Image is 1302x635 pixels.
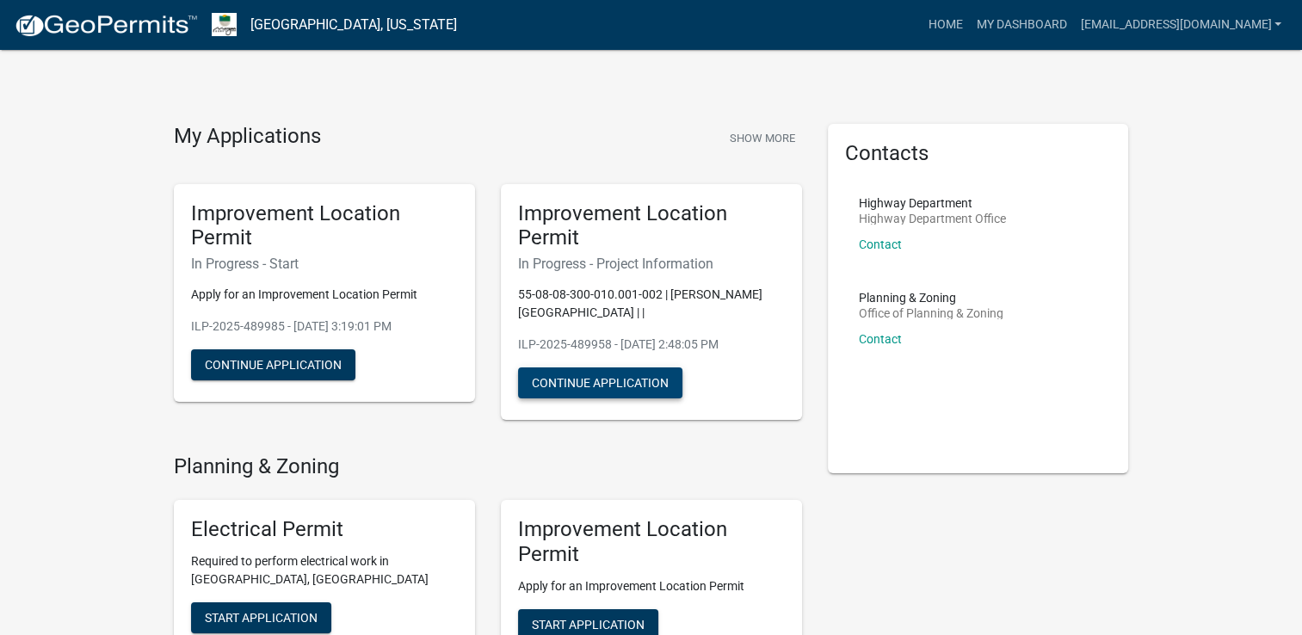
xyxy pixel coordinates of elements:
h4: Planning & Zoning [174,454,802,479]
p: ILP-2025-489985 - [DATE] 3:19:01 PM [191,317,458,336]
h6: In Progress - Start [191,256,458,272]
p: 55-08-08-300-010.001-002 | [PERSON_NAME][GEOGRAPHIC_DATA] | | [518,286,785,322]
p: ILP-2025-489958 - [DATE] 2:48:05 PM [518,336,785,354]
img: Morgan County, Indiana [212,13,237,36]
h6: In Progress - Project Information [518,256,785,272]
h5: Improvement Location Permit [518,517,785,567]
p: Office of Planning & Zoning [859,307,1003,319]
h5: Improvement Location Permit [191,201,458,251]
p: Required to perform electrical work in [GEOGRAPHIC_DATA], [GEOGRAPHIC_DATA] [191,552,458,589]
p: Planning & Zoning [859,292,1003,304]
p: Highway Department [859,197,1006,209]
button: Show More [723,124,802,152]
h4: My Applications [174,124,321,150]
button: Continue Application [518,367,682,398]
h5: Contacts [845,141,1112,166]
h5: Electrical Permit [191,517,458,542]
p: Apply for an Improvement Location Permit [191,286,458,304]
span: Start Application [205,610,318,624]
a: Contact [859,332,902,346]
span: Start Application [532,617,645,631]
h5: Improvement Location Permit [518,201,785,251]
button: Continue Application [191,349,355,380]
a: [GEOGRAPHIC_DATA], [US_STATE] [250,10,457,40]
button: Start Application [191,602,331,633]
a: [EMAIL_ADDRESS][DOMAIN_NAME] [1073,9,1288,41]
a: Home [921,9,969,41]
p: Apply for an Improvement Location Permit [518,577,785,595]
a: Contact [859,237,902,251]
a: My Dashboard [969,9,1073,41]
p: Highway Department Office [859,213,1006,225]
